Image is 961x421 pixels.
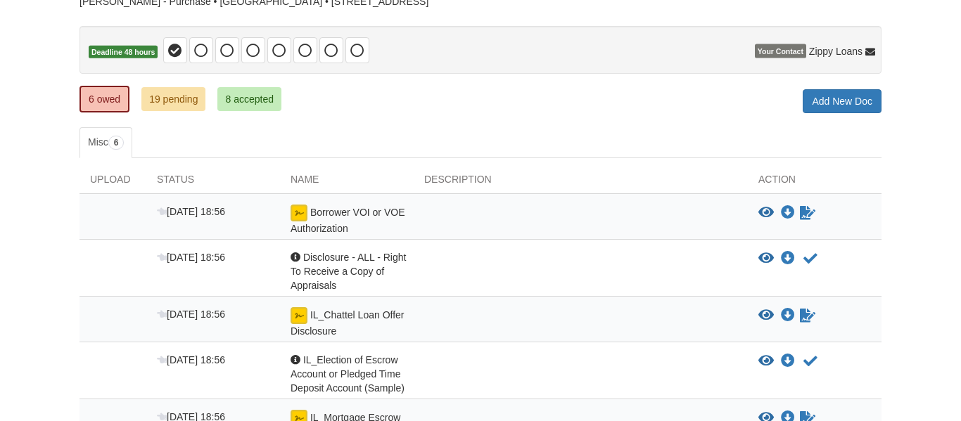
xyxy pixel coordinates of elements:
button: Acknowledge receipt of document [802,353,819,370]
a: Sign Form [798,307,817,324]
button: Acknowledge receipt of document [802,250,819,267]
div: Name [280,172,414,193]
a: Download IL_Election of Escrow Account or Pledged Time Deposit Account (Sample) [781,356,795,367]
button: View Disclosure - ALL - Right To Receive a Copy of Appraisals [758,252,774,266]
span: [DATE] 18:56 [157,309,225,320]
span: [DATE] 18:56 [157,252,225,263]
span: Zippy Loans [809,44,863,58]
div: Upload [79,172,146,193]
button: View IL_Election of Escrow Account or Pledged Time Deposit Account (Sample) [758,354,774,368]
div: Status [146,172,280,193]
div: Action [748,172,882,193]
span: 6 [108,136,125,150]
a: Add New Doc [803,89,882,113]
span: [DATE] 18:56 [157,206,225,217]
span: Your Contact [755,44,806,58]
a: 19 pending [141,87,205,111]
a: Misc [79,127,132,158]
span: IL_Chattel Loan Offer Disclosure [291,309,405,337]
a: Download Disclosure - ALL - Right To Receive a Copy of Appraisals [781,253,795,264]
a: Sign Form [798,205,817,221]
a: Download Borrower VOI or VOE Authorization [781,207,795,219]
span: IL_Election of Escrow Account or Pledged Time Deposit Account (Sample) [291,354,405,394]
button: View IL_Chattel Loan Offer Disclosure [758,309,774,323]
button: View Borrower VOI or VOE Authorization [758,206,774,220]
div: Description [414,172,748,193]
img: Ready for you to esign [291,307,307,324]
span: Borrower VOI or VOE Authorization [291,207,405,234]
span: Deadline 48 hours [89,46,158,59]
a: Download IL_Chattel Loan Offer Disclosure [781,310,795,321]
a: 6 owed [79,86,129,112]
span: Disclosure - ALL - Right To Receive a Copy of Appraisals [291,252,406,291]
span: [DATE] 18:56 [157,354,225,365]
a: 8 accepted [217,87,281,111]
img: Ready for you to esign [291,205,307,221]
